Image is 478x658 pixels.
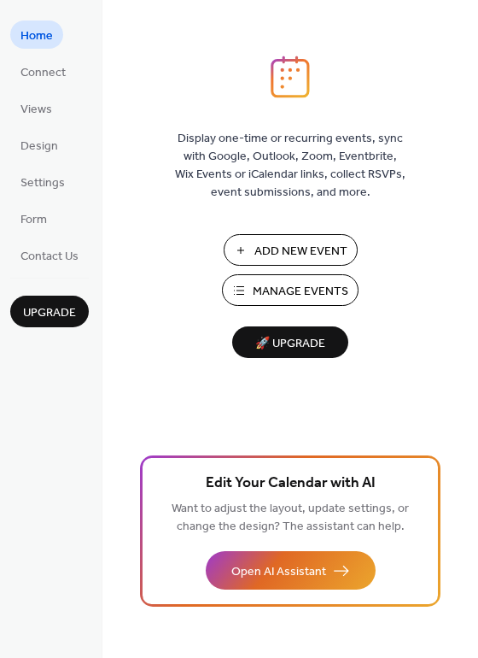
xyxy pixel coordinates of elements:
[10,204,57,232] a: Form
[10,241,89,269] a: Contact Us
[23,304,76,322] span: Upgrade
[20,101,52,119] span: Views
[20,64,66,82] span: Connect
[175,130,405,202] span: Display one-time or recurring events, sync with Google, Outlook, Zoom, Eventbrite, Wix Events or ...
[172,497,409,538] span: Want to adjust the layout, update settings, or change the design? The assistant can help.
[231,563,326,581] span: Open AI Assistant
[20,248,79,266] span: Contact Us
[206,472,376,496] span: Edit Your Calendar with AI
[253,283,348,301] span: Manage Events
[10,131,68,159] a: Design
[206,551,376,590] button: Open AI Assistant
[10,296,89,327] button: Upgrade
[10,21,63,49] a: Home
[20,211,47,229] span: Form
[10,167,75,196] a: Settings
[224,234,358,266] button: Add New Event
[232,326,348,358] button: 🚀 Upgrade
[20,174,65,192] span: Settings
[242,332,338,355] span: 🚀 Upgrade
[271,56,310,98] img: logo_icon.svg
[20,138,58,156] span: Design
[222,274,358,306] button: Manage Events
[10,57,76,85] a: Connect
[10,94,62,122] a: Views
[254,243,347,261] span: Add New Event
[20,27,53,45] span: Home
